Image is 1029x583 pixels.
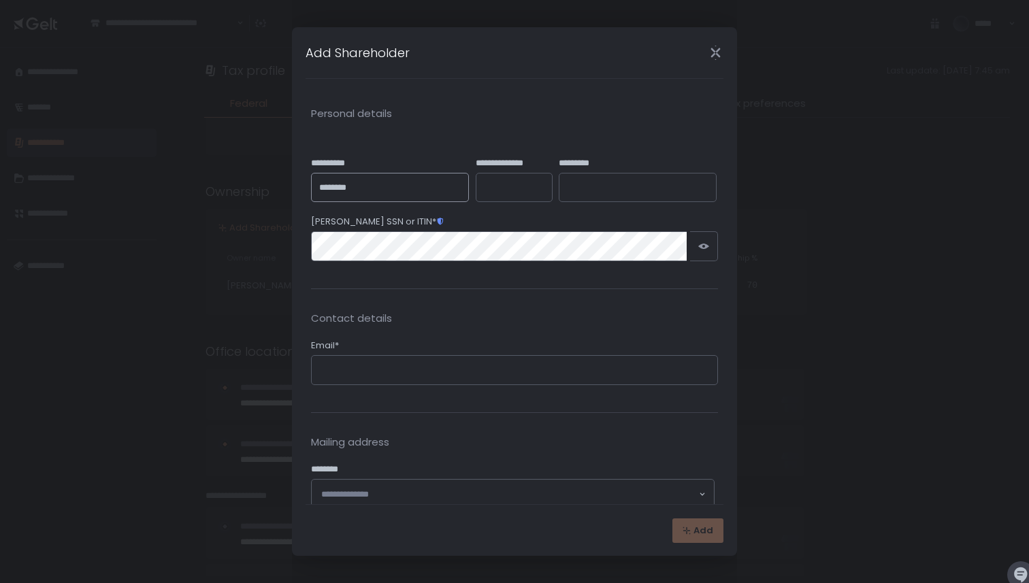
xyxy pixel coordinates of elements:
span: Mailing address [311,435,718,450]
span: Personal details [311,106,718,122]
span: Email* [311,339,339,352]
span: Contact details [311,311,718,327]
span: [PERSON_NAME] SSN or ITIN* [311,216,444,228]
div: Search for option [312,480,714,510]
h1: Add Shareholder [306,44,410,62]
div: Close [693,45,737,61]
input: Search for option [321,488,698,501]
